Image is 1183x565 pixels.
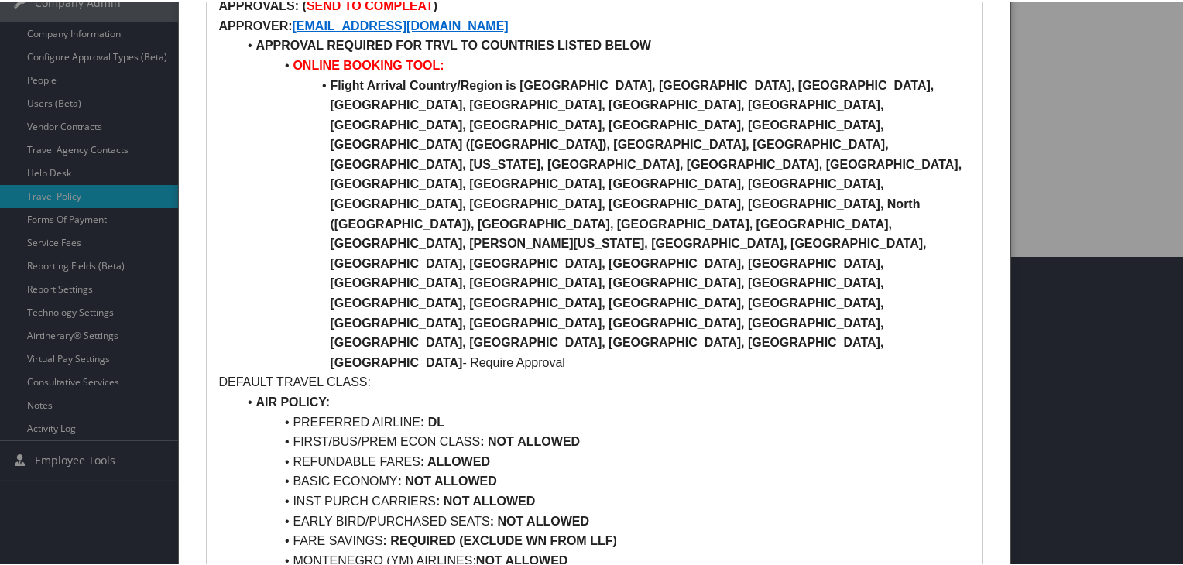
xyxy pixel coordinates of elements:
[293,57,444,70] strong: ONLINE BOOKING TOOL:
[237,510,970,530] li: EARLY BIRD/PURCHASED SEATS
[398,473,497,486] strong: : NOT ALLOWED
[237,74,970,372] li: - Require Approval
[420,454,490,467] strong: : ALLOWED
[517,433,580,447] strong: ALLOWED
[255,37,651,50] strong: APPROVAL REQUIRED FOR TRVL TO COUNTRIES LISTED BELOW
[237,470,970,490] li: BASIC ECONOMY
[237,490,970,510] li: INST PURCH CARRIERS
[237,430,970,450] li: FIRST/BUS/PREM ECON CLASS
[480,433,484,447] strong: :
[255,394,330,407] strong: AIR POLICY:
[237,529,970,550] li: FARE SAVINGS
[330,77,965,368] strong: Flight Arrival Country/Region is [GEOGRAPHIC_DATA], [GEOGRAPHIC_DATA], [GEOGRAPHIC_DATA], [GEOGRA...
[488,433,514,447] strong: NOT
[436,493,535,506] strong: : NOT ALLOWED
[218,371,970,391] p: DEFAULT TRAVEL CLASS:
[490,513,589,526] strong: : NOT ALLOWED
[383,532,617,546] strong: : REQUIRED (EXCLUDE WN FROM LLF)
[420,414,444,427] strong: : DL
[237,411,970,431] li: PREFERRED AIRLINE
[218,18,292,31] strong: APPROVER:
[293,18,509,31] a: [EMAIL_ADDRESS][DOMAIN_NAME]
[237,450,970,471] li: REFUNDABLE FARES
